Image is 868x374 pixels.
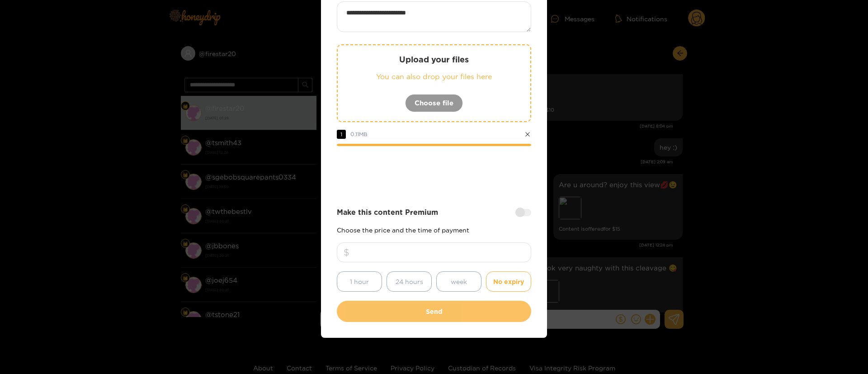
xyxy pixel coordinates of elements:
[436,271,481,292] button: week
[337,301,531,322] button: Send
[451,276,467,287] span: week
[337,207,438,218] strong: Make this content Premium
[396,276,423,287] span: 24 hours
[337,227,531,233] p: Choose the price and the time of payment
[486,271,531,292] button: No expiry
[337,271,382,292] button: 1 hour
[350,131,368,137] span: 0.11 MB
[405,94,463,112] button: Choose file
[356,71,512,82] p: You can also drop your files here
[387,271,432,292] button: 24 hours
[356,54,512,65] p: Upload your files
[337,130,346,139] span: 1
[493,276,524,287] span: No expiry
[350,276,369,287] span: 1 hour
